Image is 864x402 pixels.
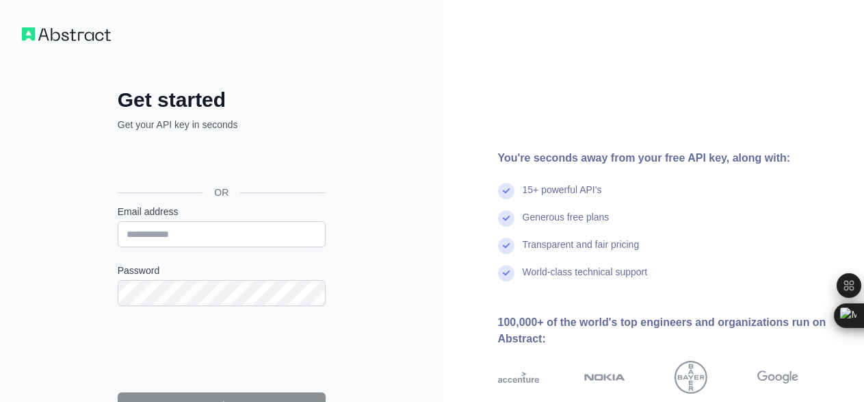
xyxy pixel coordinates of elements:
[584,361,625,394] img: nokia
[203,186,239,199] span: OR
[22,27,111,41] img: Workflow
[523,183,602,210] div: 15+ powerful API's
[498,210,514,227] img: check mark
[757,361,798,394] img: google
[118,118,326,131] p: Get your API key in seconds
[498,238,514,254] img: check mark
[523,265,648,292] div: World-class technical support
[675,361,707,394] img: bayer
[498,314,843,347] div: 100,000+ of the world's top engineers and organizations run on Abstract:
[111,147,330,177] iframe: Sign in with Google Button
[118,205,326,218] label: Email address
[498,265,514,281] img: check mark
[118,323,326,376] iframe: reCAPTCHA
[523,238,640,265] div: Transparent and fair pricing
[498,361,539,394] img: accenture
[498,150,843,166] div: You're seconds away from your free API key, along with:
[118,264,326,277] label: Password
[523,210,610,238] div: Generous free plans
[118,88,326,112] h2: Get started
[498,183,514,199] img: check mark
